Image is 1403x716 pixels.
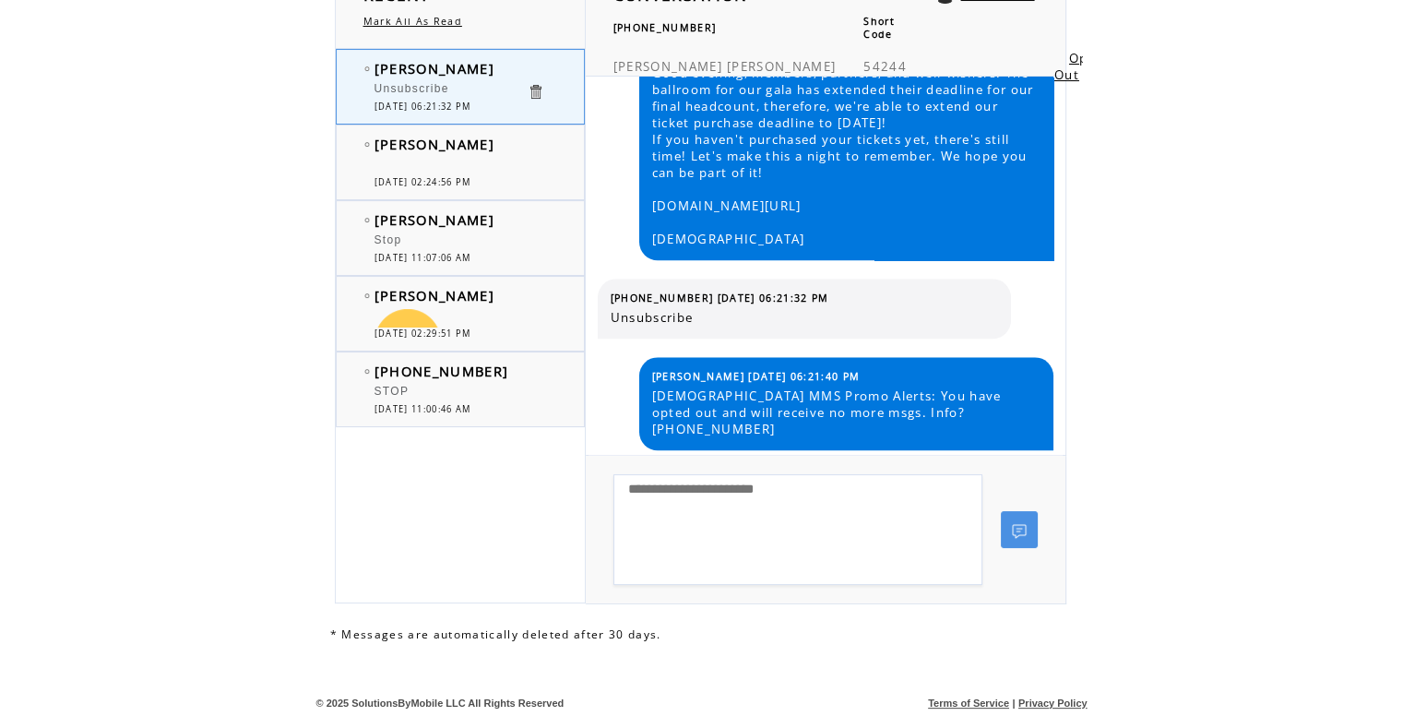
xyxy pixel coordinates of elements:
[611,292,829,304] span: [PHONE_NUMBER] [DATE] 06:21:32 PM
[375,309,441,376] img: 🙏
[527,83,544,101] a: Click to delete these messgaes
[364,218,370,222] img: bulletEmpty.png
[863,58,907,75] span: 54244
[364,369,370,374] img: bulletEmpty.png
[375,385,410,398] span: STOP
[652,370,861,383] span: [PERSON_NAME] [DATE] 06:21:40 PM
[330,626,661,642] span: * Messages are automatically deleted after 30 days.
[652,48,1040,247] span: Wonderful News! Good evening, members, partners, and well-wishers. The ballroom for our gala has ...
[613,58,722,75] span: [PERSON_NAME]
[375,233,402,246] span: Stop
[375,403,471,415] span: [DATE] 11:00:46 AM
[863,15,895,41] span: Short Code
[928,698,1009,709] a: Terms of Service
[364,66,370,71] img: bulletEmpty.png
[611,309,998,326] span: Unsubscribe
[375,59,494,78] span: [PERSON_NAME]
[375,135,494,153] span: [PERSON_NAME]
[375,252,471,264] span: [DATE] 11:07:06 AM
[316,698,565,709] span: © 2025 SolutionsByMobile LLC All Rights Reserved
[375,210,494,229] span: [PERSON_NAME]
[652,388,1040,437] span: [DEMOGRAPHIC_DATA] MMS Promo Alerts: You have opted out and will receive no more msgs. Info? [PHO...
[375,328,471,340] span: [DATE] 02:29:51 PM
[375,101,471,113] span: [DATE] 06:21:32 PM
[375,286,494,304] span: [PERSON_NAME]
[727,58,836,75] span: [PERSON_NAME]
[375,176,471,188] span: [DATE] 02:24:56 PM
[364,293,370,298] img: bulletEmpty.png
[364,142,370,147] img: bulletEmpty.png
[375,362,509,380] span: [PHONE_NUMBER]
[363,15,462,28] a: Mark All As Read
[1018,698,1088,709] a: Privacy Policy
[375,82,449,95] span: Unsubscribe
[613,21,717,34] span: [PHONE_NUMBER]
[1012,698,1015,709] span: |
[1054,50,1094,83] a: Opt Out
